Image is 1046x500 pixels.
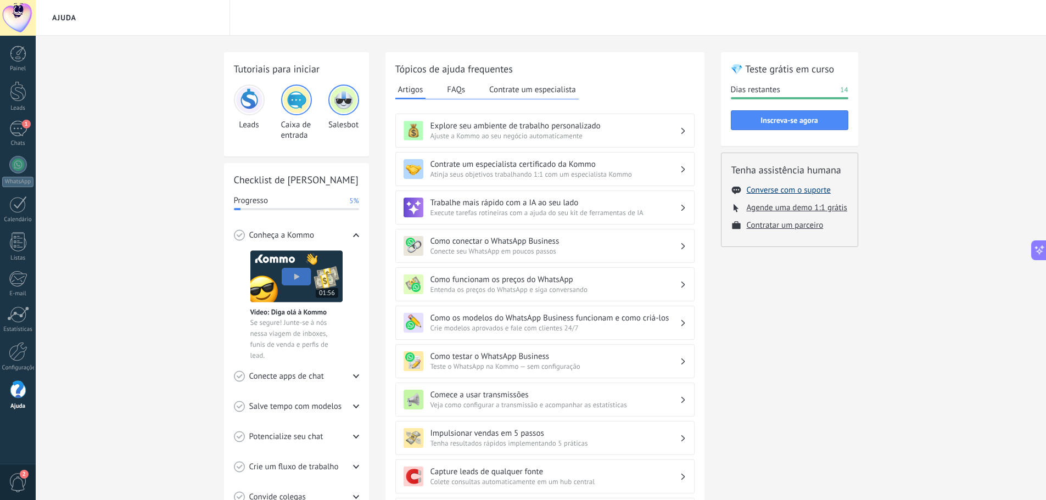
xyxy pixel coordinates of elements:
span: Tenha resultados rápidos implementando 5 práticas [430,439,680,448]
div: Configurações [2,364,34,372]
button: Contratar um parceiro [747,220,824,231]
div: Leads [234,85,265,141]
span: Crie modelos aprovados e fale com clientes 24/7 [430,323,680,333]
span: Atinja seus objetivos trabalhando 1:1 com um especialista Kommo [430,170,680,179]
span: 14 [840,85,848,95]
h3: Trabalhe mais rápido com a IA ao seu lado [430,198,680,208]
div: Painel [2,65,34,72]
button: FAQs [444,81,468,98]
span: Vídeo: Diga olá à Kommo [250,307,327,317]
h3: Contrate um especialista certificado da Kommo [430,159,680,170]
span: Ajuste a Kommo ao seu negócio automaticamente [430,131,680,141]
h3: Como os modelos do WhatsApp Business funcionam e como criá-los [430,313,680,323]
span: Entenda os preços do WhatsApp e siga conversando [430,285,680,294]
button: Contrate um especialista [486,81,579,98]
div: Salesbot [328,85,359,141]
span: Potencialize seu chat [249,431,323,442]
div: Caixa de entrada [281,85,312,141]
div: Calendário [2,216,34,223]
span: Conheça a Kommo [249,230,314,241]
h3: Capture leads de qualquer fonte [430,467,680,477]
span: Execute tarefas rotineiras com a ajuda do seu kit de ferramentas de IA [430,208,680,217]
h2: Tutoriais para iniciar [234,62,359,76]
span: Inscreva-se agora [760,116,818,124]
button: Agende uma demo 1:1 grátis [747,203,847,213]
h2: Checklist de [PERSON_NAME] [234,173,359,187]
img: Meet video [250,250,343,302]
button: Converse com o suporte [747,185,831,195]
span: Colete consultas automaticamente em um hub central [430,477,680,486]
button: Inscreva-se agora [731,110,848,130]
div: Estatísticas [2,326,34,333]
h2: Tópicos de ajuda frequentes [395,62,695,76]
span: Conecte seu WhatsApp em poucos passos [430,246,680,256]
div: Chats [2,140,34,147]
h2: 💎 Teste grátis em curso [731,62,848,76]
span: Dias restantes [731,85,780,95]
div: Ajuda [2,403,34,410]
h3: Explore seu ambiente de trabalho personalizado [430,121,680,131]
span: Salve tempo com modelos [249,401,342,412]
span: Veja como configurar a transmissão e acompanhar as estatísticas [430,400,680,409]
h3: Como funcionam os preços do WhatsApp [430,274,680,285]
h3: Como conectar o WhatsApp Business [430,236,680,246]
h2: Tenha assistência humana [731,163,848,177]
h3: Comece a usar transmissões [430,390,680,400]
span: Se segure! Junte-se à nós nessa viagem de inboxes, funis de venda e perfis de lead. [250,317,343,361]
span: 1 [22,120,31,128]
h3: Como testar o WhatsApp Business [430,351,680,362]
div: WhatsApp [2,177,33,187]
div: Leads [2,105,34,112]
span: Teste o WhatsApp na Kommo — sem configuração [430,362,680,371]
h3: Impulsionar vendas em 5 passos [430,428,680,439]
div: E-mail [2,290,34,297]
span: Conecte apps de chat [249,371,324,382]
span: Progresso [234,195,268,206]
span: 5% [349,195,359,206]
span: 2 [20,470,29,479]
button: Artigos [395,81,426,99]
span: Crie um fluxo de trabalho [249,462,339,473]
div: Listas [2,255,34,262]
